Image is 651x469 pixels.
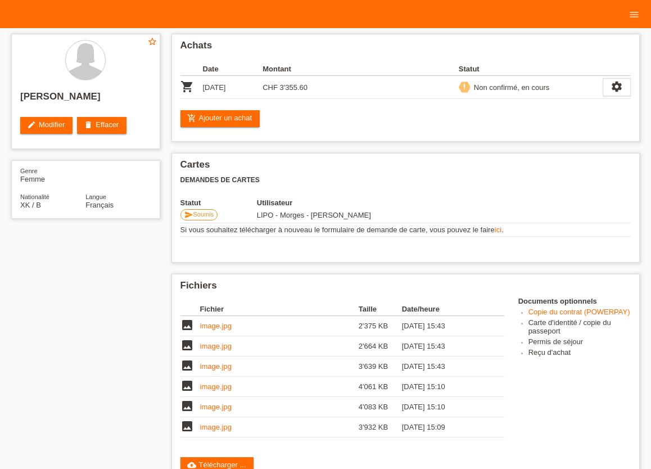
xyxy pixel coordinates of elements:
[495,226,501,234] a: ici
[200,322,232,330] a: image.jpg
[85,193,106,200] span: Langue
[528,318,631,337] li: Carte d'identité / copie du passeport
[200,303,359,316] th: Fichier
[180,110,260,127] a: add_shopping_cartAjouter un achat
[77,117,126,134] a: deleteEffacer
[203,62,263,76] th: Date
[180,318,194,332] i: image
[359,303,402,316] th: Taille
[359,417,402,438] td: 3'932 KB
[359,357,402,377] td: 3'639 KB
[200,382,232,391] a: image.jpg
[359,336,402,357] td: 2'664 KB
[459,62,603,76] th: Statut
[20,91,151,108] h2: [PERSON_NAME]
[180,339,194,352] i: image
[200,403,232,411] a: image.jpg
[257,199,437,207] th: Utilisateur
[460,83,468,91] i: priority_high
[402,377,489,397] td: [DATE] 15:10
[193,211,214,218] span: Soumis
[20,201,41,209] span: Kosovo / B / 19.02.2007
[518,297,631,305] h4: Documents optionnels
[528,308,630,316] a: Copie du contrat (POWERPAY)
[180,159,631,176] h2: Cartes
[263,76,323,99] td: CHF 3'355.60
[20,193,49,200] span: Nationalité
[359,377,402,397] td: 4'061 KB
[359,316,402,336] td: 2'375 KB
[180,280,631,297] h2: Fichiers
[184,210,193,219] i: send
[180,399,194,413] i: image
[402,417,489,438] td: [DATE] 15:09
[20,166,85,183] div: Femme
[180,40,631,57] h2: Achats
[20,168,38,174] span: Genre
[402,316,489,336] td: [DATE] 15:43
[263,62,323,76] th: Montant
[402,303,489,316] th: Date/heure
[20,117,73,134] a: editModifier
[402,397,489,417] td: [DATE] 15:10
[147,37,157,48] a: star_border
[180,359,194,372] i: image
[187,114,196,123] i: add_shopping_cart
[471,82,549,93] div: Non confirmé, en cours
[84,120,93,129] i: delete
[180,199,257,207] th: Statut
[402,336,489,357] td: [DATE] 15:43
[180,176,631,184] h3: Demandes de cartes
[147,37,157,47] i: star_border
[200,423,232,431] a: image.jpg
[85,201,114,209] span: Français
[623,11,645,17] a: menu
[180,223,631,237] td: Si vous souhaitez télécharger à nouveau le formulaire de demande de carte, vous pouvez le faire .
[200,362,232,371] a: image.jpg
[257,211,371,219] span: 24.09.2025
[27,120,36,129] i: edit
[180,420,194,433] i: image
[359,397,402,417] td: 4'083 KB
[180,80,194,93] i: POSP00027943
[629,9,640,20] i: menu
[200,342,232,350] a: image.jpg
[528,337,631,348] li: Permis de séjour
[611,80,623,93] i: settings
[180,379,194,393] i: image
[203,76,263,99] td: [DATE]
[528,348,631,359] li: Reçu d'achat
[402,357,489,377] td: [DATE] 15:43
